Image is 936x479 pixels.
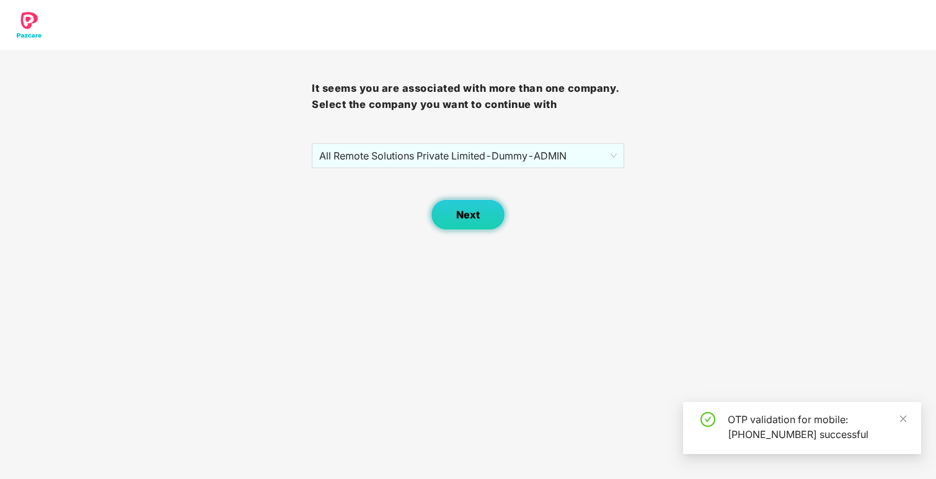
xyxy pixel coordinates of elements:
span: Next [456,209,480,221]
h3: It seems you are associated with more than one company. Select the company you want to continue with [312,81,624,112]
span: All Remote Solutions Private Limited - Dummy - ADMIN [319,144,616,168]
span: check-circle [700,412,715,427]
div: OTP validation for mobile: [PHONE_NUMBER] successful [728,412,906,442]
span: close [899,414,907,423]
button: Next [431,199,505,230]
